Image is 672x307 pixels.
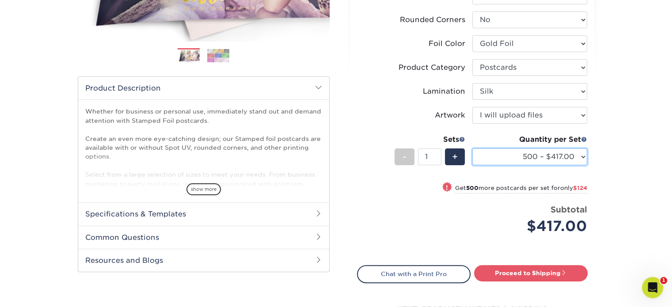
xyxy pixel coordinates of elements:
[573,185,587,191] span: $124
[402,150,406,163] span: -
[400,15,465,25] div: Rounded Corners
[479,216,587,237] div: $417.00
[78,226,329,249] h2: Common Questions
[455,185,587,193] small: Get more postcards per set for
[207,49,229,62] img: Postcards 02
[472,134,587,145] div: Quantity per Set
[435,110,465,121] div: Artwork
[560,185,587,191] span: only
[399,62,465,73] div: Product Category
[78,202,329,225] h2: Specifications & Templates
[85,107,322,197] p: Whether for business or personal use, immediately stand out and demand attention with Stamped Foi...
[186,183,221,195] span: show more
[452,150,458,163] span: +
[660,277,667,284] span: 1
[78,77,329,99] h2: Product Description
[395,134,465,145] div: Sets
[474,265,588,281] a: Proceed to Shipping
[446,183,448,192] span: !
[551,205,587,214] strong: Subtotal
[423,86,465,97] div: Lamination
[466,185,478,191] strong: 500
[642,277,663,298] iframe: Intercom live chat
[78,249,329,272] h2: Resources and Blogs
[357,265,471,283] a: Chat with a Print Pro
[178,49,200,64] img: Postcards 01
[429,38,465,49] div: Foil Color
